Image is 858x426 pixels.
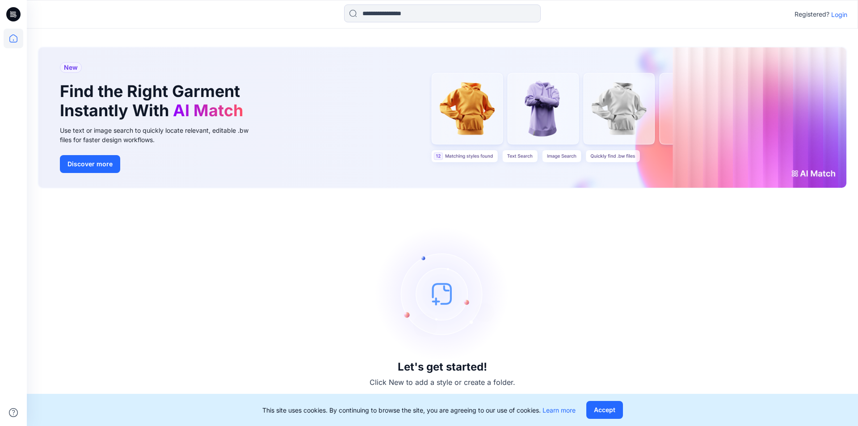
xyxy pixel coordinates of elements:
span: AI Match [173,101,243,120]
p: Registered? [795,9,829,20]
div: Use text or image search to quickly locate relevant, editable .bw files for faster design workflows. [60,126,261,144]
h1: Find the Right Garment Instantly With [60,82,248,120]
p: Login [831,10,847,19]
button: Discover more [60,155,120,173]
a: Learn more [543,406,576,414]
h3: Let's get started! [398,361,487,373]
p: Click New to add a style or create a folder. [370,377,515,388]
p: This site uses cookies. By continuing to browse the site, you are agreeing to our use of cookies. [262,405,576,415]
span: New [64,62,78,73]
img: empty-state-image.svg [375,227,509,361]
button: Accept [586,401,623,419]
